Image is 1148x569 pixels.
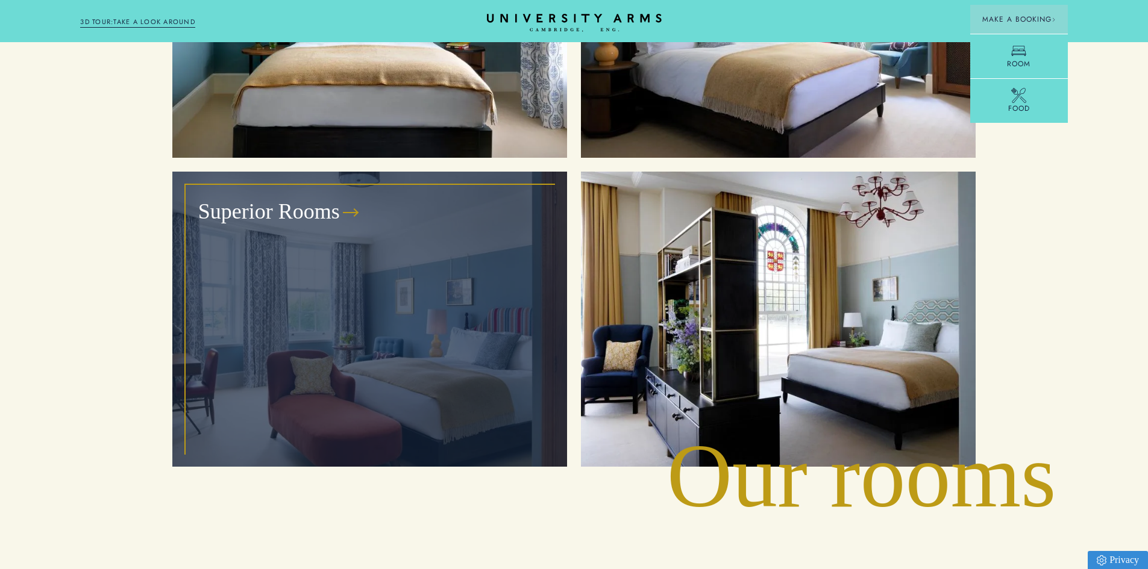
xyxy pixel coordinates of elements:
img: Arrow icon [1052,17,1056,22]
a: image-7e5c38f615728aa2258552bb1afed8804de772c8-8272x6200-jpg Superior Rooms [172,172,567,467]
img: Privacy [1097,555,1106,565]
h3: Superior Rooms [198,197,340,226]
a: Home [487,14,662,33]
span: Make a Booking [982,14,1056,25]
button: Make a BookingArrow icon [970,5,1068,34]
a: image-4079943e4172a87360611e38504334cce5890dd9-8272x6200-jpg [581,172,976,467]
a: Privacy [1088,551,1148,569]
span: Food [1008,103,1030,114]
a: Food [970,78,1068,123]
a: Room [970,34,1068,78]
a: 3D TOUR:TAKE A LOOK AROUND [80,17,195,28]
span: Room [1007,58,1030,69]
